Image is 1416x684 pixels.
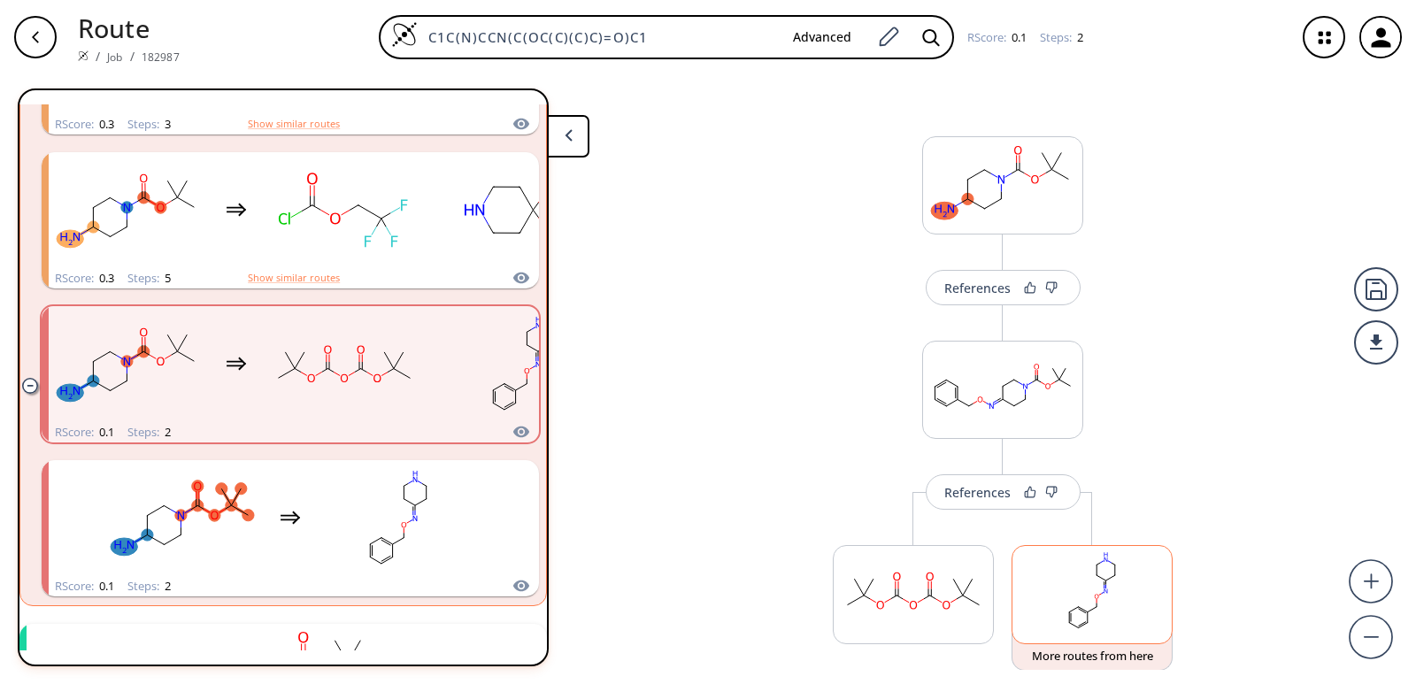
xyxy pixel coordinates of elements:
svg: CC(C)(C)OC(=O)N1CCC(=NOCc2ccccc2)CC1 [923,342,1082,432]
svg: CC(C)(C)OC(=O)N1CCC(N)CC1 [49,309,208,419]
div: RScore : [967,32,1027,43]
button: References [926,474,1081,510]
span: 0.3 [96,116,114,132]
div: Steps : [127,580,171,592]
svg: c1ccc(CON=C2CCNCC2)cc1 [1012,546,1172,636]
svg: O=C(Cl)OCC(F)(F)F [265,155,424,265]
span: 2 [162,424,171,440]
span: 2 [1074,29,1083,45]
span: 2 [162,578,171,594]
button: References [926,270,1081,305]
span: 0.1 [96,424,114,440]
svg: CC(C)(C)OC(=O)OC(=O)OC(C)(C)C [834,546,993,636]
span: 0.3 [96,270,114,286]
span: 0.1 [96,578,114,594]
span: 3 [162,116,171,132]
li: / [130,47,135,65]
svg: CC(C)(C)OC(=O)N1CCC(N)CC1 [923,137,1082,227]
button: More routes from here [1012,633,1173,671]
input: Enter SMILES [418,28,779,46]
div: RScore : [55,273,114,284]
p: Route [78,9,180,47]
div: Steps : [127,119,171,130]
svg: c1ccc(CON=C2CCNCC2)cc1 [442,309,601,419]
svg: c1ccc(CON=C2CCNCC2)cc1 [319,463,478,573]
span: 5 [162,270,171,286]
img: Spaya logo [78,50,88,61]
div: Steps : [127,273,171,284]
li: / [96,47,100,65]
img: Logo Spaya [391,21,418,48]
div: Steps : [1040,32,1083,43]
div: RScore : [55,119,114,130]
span: 0.1 [1009,29,1027,45]
div: RScore : [55,427,114,438]
svg: CC(C)(C)OC(=O)N1CCC(N)CC1 [103,463,262,573]
div: RScore : [55,580,114,592]
button: Advanced [779,21,866,54]
button: Show similar routes [248,270,340,286]
svg: CC(C)(C)OC(=O)N1CCC(N)CC1 [49,155,208,265]
div: Steps : [127,427,171,438]
a: Job [107,50,122,65]
div: References [944,487,1011,498]
svg: C1CC2(CCN1)OCCO2 [442,155,601,265]
button: Show similar routes [248,116,340,132]
svg: CC(C)(C)OC(=O)OC(=O)OC(C)(C)C [265,309,424,419]
div: References [944,282,1011,294]
a: 182987 [142,50,180,65]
